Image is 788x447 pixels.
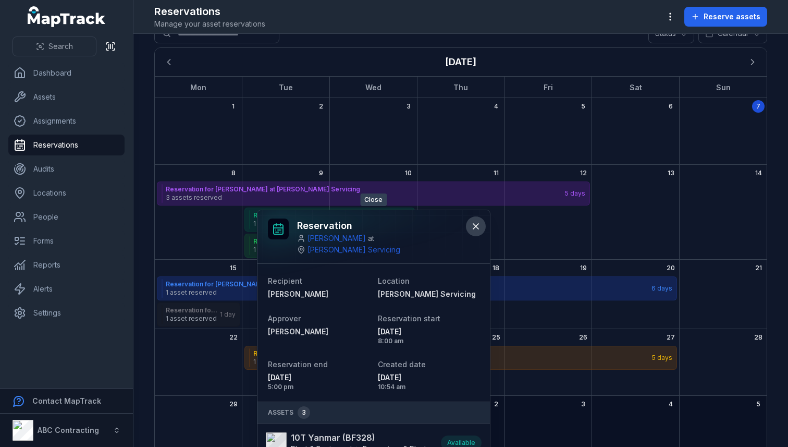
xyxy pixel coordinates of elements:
button: Reservation for [PERSON_NAME] at [PERSON_NAME] Servicing3 assets reserved5 days [157,182,590,206]
span: 4 [494,102,498,111]
span: 12 [580,169,587,177]
span: 19 [580,264,587,272]
a: Audits [8,159,125,179]
a: [PERSON_NAME] [268,289,370,299]
span: 5 [756,400,760,408]
span: 5:00 pm [268,383,370,391]
span: 29 [229,400,238,408]
span: 2 [319,102,323,111]
strong: Reservation for [PERSON_NAME] at [PERSON_NAME] Servicing [166,185,564,194]
span: 20 [667,264,675,272]
h3: Reservation [297,219,463,233]
span: 13 [668,169,674,177]
span: 18 [492,264,499,272]
a: Forms [8,231,125,251]
a: Settings [8,303,125,323]
a: Assignments [8,111,125,131]
strong: ABC Contracting [38,426,99,434]
a: Alerts [8,279,125,299]
strong: Reservation for [PERSON_NAME] at [GEOGRAPHIC_DATA] [166,280,650,288]
span: 14 [755,169,762,177]
span: Approver [268,314,301,323]
span: 1 asset reserved [253,220,389,228]
strong: Sun [716,83,731,92]
time: 12/09/2025, 5:00:00 pm [268,372,370,391]
button: Reservation for [PERSON_NAME] at [GEOGRAPHIC_DATA]1 asset reserved6 days [157,276,677,300]
a: People [8,207,125,227]
button: Search [13,37,96,56]
a: Locations [8,183,125,203]
strong: Reservation for [PERSON_NAME] at [GEOGRAPHIC_DATA] [253,211,389,220]
span: [DATE] [378,372,479,383]
span: 1 [232,102,235,111]
button: Previous [159,52,179,72]
span: Reservation end [268,360,328,369]
button: Reserve assets [684,7,767,27]
strong: Reservation for [PERSON_NAME] at [GEOGRAPHIC_DATA] [253,237,389,246]
strong: Mon [190,83,206,92]
button: Reservation for [PERSON_NAME] at [GEOGRAPHIC_DATA]1 asset reserved1 day [157,303,240,327]
h2: Reservations [154,4,265,19]
span: 1 asset reserved [166,288,650,297]
strong: Wed [365,83,381,92]
span: Search [48,41,73,52]
span: 21 [755,264,762,272]
span: at [368,233,374,244]
a: [PERSON_NAME] [307,233,366,244]
strong: Contact MapTrack [32,396,101,405]
strong: Thu [453,83,468,92]
h3: [DATE] [445,55,476,69]
strong: [PERSON_NAME] [268,327,370,337]
strong: Sat [630,83,642,92]
strong: 10T Yanmar (BF328) [291,431,426,444]
span: 5 [581,102,585,111]
span: Recipient [268,276,302,285]
button: Reservation for [PERSON_NAME] at [GEOGRAPHIC_DATA]1 asset reserved2 days [244,208,415,232]
a: [PERSON_NAME] Servicing [307,245,400,255]
span: 28 [754,333,762,342]
button: Reservation for [PERSON_NAME] at [GEOGRAPHIC_DATA]1 asset reserved2 days [244,234,415,258]
span: 3 assets reserved [166,194,564,202]
span: 1 asset reserved [166,315,219,323]
a: Reports [8,255,125,275]
a: Reservations [8,135,125,155]
a: Assets [8,87,125,107]
strong: Tue [279,83,293,92]
span: 25 [492,333,500,342]
span: 7 [756,102,760,111]
strong: Fri [544,83,553,92]
span: 11 [494,169,499,177]
span: 27 [667,333,675,342]
span: [DATE] [378,327,479,337]
span: 6 [669,102,673,111]
div: 3 [298,406,310,419]
span: [PERSON_NAME] Servicing [378,289,476,298]
span: Assets [268,406,310,419]
a: MapTrack [28,6,106,27]
button: Reservation for [PERSON_NAME] at [GEOGRAPHIC_DATA]1 asset reserved5 days [244,346,678,370]
span: 26 [579,333,587,342]
span: Reservation start [378,314,440,323]
span: 10 [405,169,412,177]
button: Next [743,52,762,72]
span: 4 [669,400,673,408]
span: 8 [231,169,236,177]
span: [DATE] [268,372,370,383]
strong: Reservation for [PERSON_NAME] at [GEOGRAPHIC_DATA] [253,349,651,358]
span: Created date [378,360,426,369]
span: Manage your asset reservations [154,19,265,29]
span: Close [360,194,387,206]
a: [PERSON_NAME] Servicing [378,289,479,299]
span: 3 [581,400,585,408]
strong: Reservation for [PERSON_NAME] at [GEOGRAPHIC_DATA] [166,306,219,315]
span: 2 [494,400,498,408]
span: Reserve assets [704,11,760,22]
span: 3 [407,102,411,111]
span: 1 asset reserved [253,246,389,254]
span: 8:00 am [378,337,479,345]
span: 10:54 am [378,383,479,391]
span: Location [378,276,410,285]
span: 22 [229,333,238,342]
span: 9 [319,169,323,177]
